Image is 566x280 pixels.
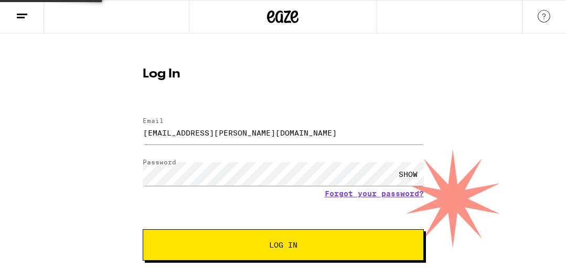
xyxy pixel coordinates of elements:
h1: Log In [143,68,424,81]
button: Log In [143,229,424,261]
label: Password [143,159,176,165]
div: SHOW [392,162,424,186]
label: Email [143,117,164,124]
span: Log In [269,241,297,249]
a: Forgot your password? [325,189,424,198]
input: Email [143,121,424,144]
span: Hi. Need any help? [6,7,76,16]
